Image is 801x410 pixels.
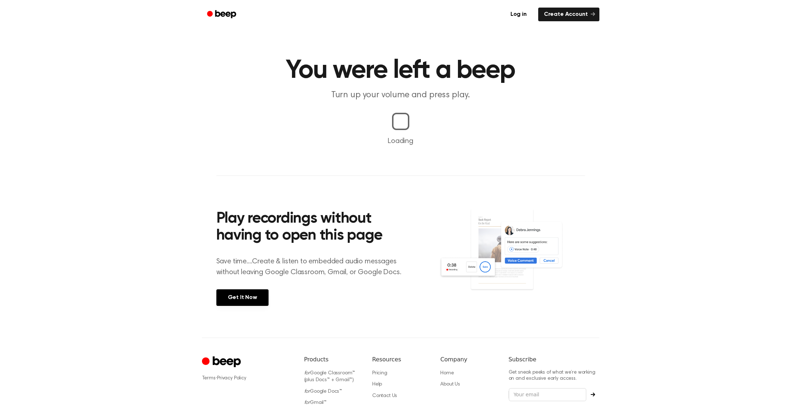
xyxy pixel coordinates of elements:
[216,289,269,306] a: Get It Now
[9,136,792,147] p: Loading
[304,355,361,364] h6: Products
[216,210,410,245] h2: Play recordings without having to open this page
[440,371,454,376] a: Home
[538,8,599,21] a: Create Account
[503,6,534,23] a: Log in
[304,371,355,383] a: forGoogle Classroom™ (plus Docs™ + Gmail™)
[217,376,246,381] a: Privacy Policy
[304,400,310,405] i: for
[509,370,599,382] p: Get sneak peeks of what we’re working on and exclusive early access.
[372,355,429,364] h6: Resources
[372,371,387,376] a: Pricing
[216,58,585,84] h1: You were left a beep
[372,382,382,387] a: Help
[440,355,497,364] h6: Company
[202,8,243,22] a: Beep
[304,389,310,394] i: for
[304,371,310,376] i: for
[202,355,243,369] a: Cruip
[202,376,216,381] a: Terms
[509,388,586,402] input: Your email
[202,375,293,382] div: ·
[439,208,585,305] img: Voice Comments on Docs and Recording Widget
[440,382,460,387] a: About Us
[216,256,410,278] p: Save time....Create & listen to embedded audio messages without leaving Google Classroom, Gmail, ...
[304,389,342,394] a: forGoogle Docs™
[372,393,397,398] a: Contact Us
[509,355,599,364] h6: Subscribe
[262,89,539,101] p: Turn up your volume and press play.
[304,400,327,405] a: forGmail™
[586,392,599,397] button: Subscribe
